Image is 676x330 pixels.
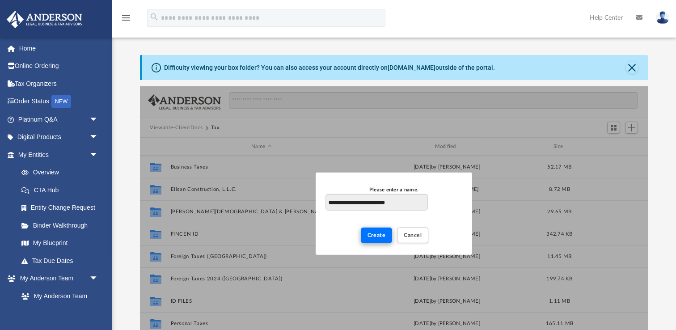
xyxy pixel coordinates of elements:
span: arrow_drop_down [89,110,107,129]
i: menu [121,13,131,23]
span: arrow_drop_down [89,146,107,164]
img: Anderson Advisors Platinum Portal [4,11,85,28]
div: NEW [51,95,71,108]
a: Binder Walkthrough [13,216,112,234]
span: Create [368,233,386,238]
div: Please enter a name. [325,186,462,194]
span: arrow_drop_down [89,270,107,288]
span: arrow_drop_down [89,128,107,147]
span: Cancel [404,233,422,238]
a: My Anderson Teamarrow_drop_down [6,270,107,288]
a: menu [121,17,131,23]
a: Order StatusNEW [6,93,112,111]
a: [DOMAIN_NAME] [388,64,435,71]
i: search [149,12,159,22]
input: Please enter a name. [325,194,428,211]
button: Create [361,228,393,243]
a: Overview [13,164,112,182]
a: My Anderson Team [13,287,103,305]
a: Home [6,39,112,57]
a: Entity Change Request [13,199,112,217]
button: Cancel [397,228,428,243]
a: Tax Due Dates [13,252,112,270]
img: User Pic [656,11,669,24]
div: New Folder [316,173,472,255]
button: Close [626,61,638,74]
a: My Entitiesarrow_drop_down [6,146,112,164]
a: Tax Organizers [6,75,112,93]
a: Digital Productsarrow_drop_down [6,128,112,146]
div: Difficulty viewing your box folder? You can also access your account directly on outside of the p... [164,63,495,72]
a: My Blueprint [13,234,107,252]
a: CTA Hub [13,181,112,199]
a: Platinum Q&Aarrow_drop_down [6,110,112,128]
a: Online Ordering [6,57,112,75]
